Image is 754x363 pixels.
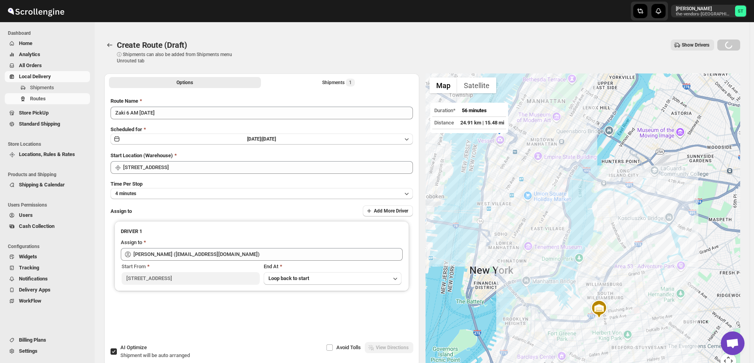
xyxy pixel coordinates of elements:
span: Shipments [30,85,54,90]
p: ⓘ Shipments can also be added from Shipments menu Unrouted tab [117,51,241,64]
span: [DATE] [262,136,276,142]
span: Shipping & Calendar [19,182,65,188]
span: Billing Plans [19,337,46,343]
span: Options [176,79,193,86]
span: Users [19,212,33,218]
button: Shipping & Calendar [5,179,90,190]
span: Show Drivers [682,42,709,48]
span: Add More Driver [374,208,408,214]
button: Show satellite imagery [457,77,496,93]
span: Local Delivery [19,73,51,79]
button: User menu [671,5,747,17]
span: 24.91 km | 15.48 mi [460,120,504,126]
button: Show Drivers [671,39,714,51]
span: Assign to [111,208,132,214]
span: Products and Shipping [8,171,91,178]
span: Simcha Trieger [735,6,746,17]
button: Tracking [5,262,90,273]
span: Scheduled for [111,126,142,132]
span: Route Name [111,98,138,104]
button: Home [5,38,90,49]
span: Configurations [8,243,91,250]
button: Shipments [5,82,90,93]
button: Loop back to start [264,272,402,285]
input: Search location [123,161,413,174]
span: Home [19,40,32,46]
button: WorkFlow [5,295,90,307]
button: Delivery Apps [5,284,90,295]
span: Routes [30,96,46,102]
span: Users Permissions [8,202,91,208]
h3: DRIVER 1 [121,228,403,235]
span: Delivery Apps [19,287,51,293]
button: Billing Plans [5,335,90,346]
span: Notifications [19,276,48,282]
div: End At [264,263,402,271]
input: Search assignee [133,248,403,261]
button: Analytics [5,49,90,60]
span: Shipment will be auto arranged [120,352,190,358]
span: Dashboard [8,30,91,36]
span: All Orders [19,62,42,68]
span: Loop back to start [268,275,309,281]
button: Notifications [5,273,90,284]
button: Settings [5,346,90,357]
a: Open chat [721,331,745,355]
p: the-vendors-[GEOGRAPHIC_DATA] [676,12,732,17]
span: 56 minutes [462,107,487,113]
span: WorkFlow [19,298,41,304]
span: Widgets [19,254,37,260]
text: ST [738,9,743,14]
button: Locations, Rules & Rates [5,149,90,160]
img: ScrollEngine [6,1,66,21]
span: Settings [19,348,38,354]
div: Assign to [121,239,142,246]
input: Eg: Bengaluru Route [111,107,413,119]
button: Routes [104,39,115,51]
span: Start Location (Warehouse) [111,152,173,158]
span: Duration* [434,107,456,113]
span: Store PickUp [19,110,49,116]
span: Standard Shipping [19,121,60,127]
button: [DATE]|[DATE] [111,134,413,145]
span: 1 [349,79,352,86]
span: AI Optimize [120,344,147,350]
span: 4 minutes [115,190,136,197]
button: Cash Collection [5,221,90,232]
button: 4 minutes [111,188,413,199]
span: [DATE] | [247,136,262,142]
button: Routes [5,93,90,104]
div: All Route Options [104,91,419,340]
button: Widgets [5,251,90,262]
div: Shipments [322,79,355,87]
span: Time Per Stop [111,181,143,187]
button: Show street map [430,77,457,93]
button: Users [5,210,90,221]
span: Cash Collection [19,223,54,229]
span: Distance [434,120,454,126]
span: Store Locations [8,141,91,147]
span: Tracking [19,265,39,271]
span: Start From [122,263,146,269]
button: Selected Shipments [263,77,415,88]
button: Add More Driver [363,205,413,216]
span: Analytics [19,51,40,57]
button: All Orders [5,60,90,71]
span: Locations, Rules & Rates [19,151,75,157]
p: [PERSON_NAME] [676,6,732,12]
span: Avoid Tolls [336,344,361,350]
span: Create Route (Draft) [117,40,187,50]
button: All Route Options [109,77,261,88]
